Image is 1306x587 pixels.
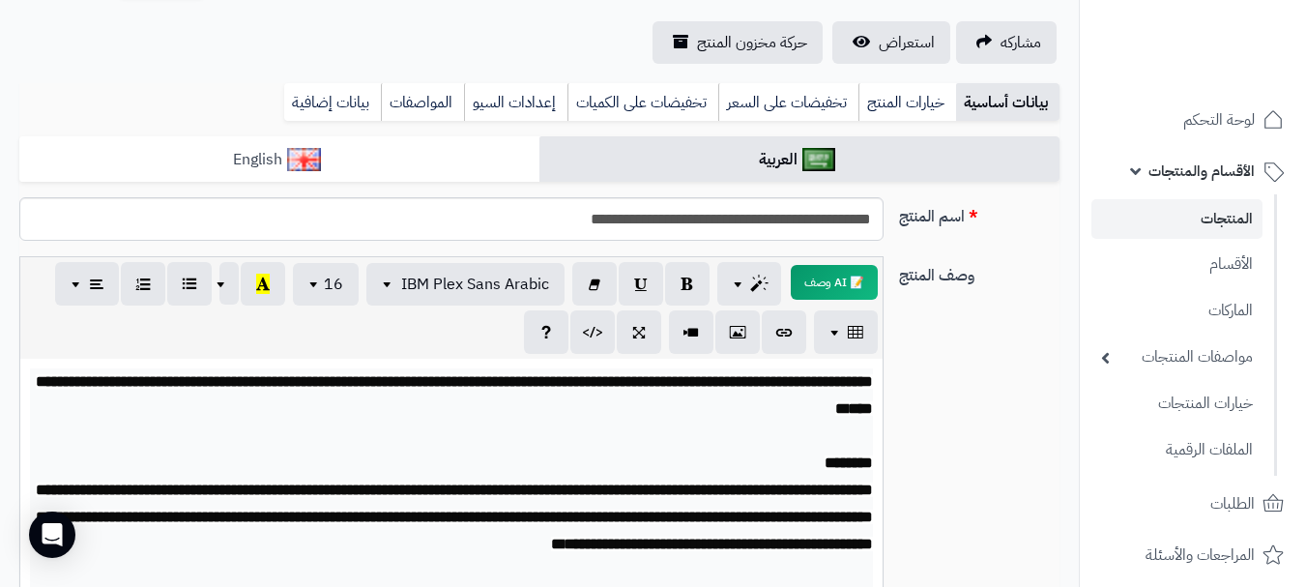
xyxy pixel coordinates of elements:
[956,21,1057,64] a: مشاركه
[287,148,321,171] img: English
[891,197,1067,228] label: اسم المنتج
[1210,490,1255,517] span: الطلبات
[1091,97,1294,143] a: لوحة التحكم
[891,256,1067,287] label: وصف المنتج
[956,83,1059,122] a: بيانات أساسية
[1091,481,1294,527] a: الطلبات
[802,148,836,171] img: العربية
[718,83,858,122] a: تخفيضات على السعر
[653,21,823,64] a: حركة مخزون المنتج
[324,273,343,296] span: 16
[697,31,807,54] span: حركة مخزون المنتج
[464,83,567,122] a: إعدادات السيو
[832,21,950,64] a: استعراض
[29,512,75,558] div: Open Intercom Messenger
[1001,31,1041,54] span: مشاركه
[1091,532,1294,578] a: المراجعات والأسئلة
[567,83,718,122] a: تخفيضات على الكميات
[858,83,956,122] a: خيارات المنتج
[879,31,935,54] span: استعراض
[366,263,565,306] button: IBM Plex Sans Arabic
[1091,429,1262,471] a: الملفات الرقمية
[1091,337,1262,378] a: مواصفات المنتجات
[1183,106,1255,133] span: لوحة التحكم
[1175,52,1288,93] img: logo-2.png
[1091,199,1262,239] a: المنتجات
[1146,542,1255,569] span: المراجعات والأسئلة
[1091,290,1262,332] a: الماركات
[401,273,549,296] span: IBM Plex Sans Arabic
[381,83,464,122] a: المواصفات
[791,265,878,300] button: 📝 AI وصف
[1148,158,1255,185] span: الأقسام والمنتجات
[1091,244,1262,285] a: الأقسام
[284,83,381,122] a: بيانات إضافية
[539,136,1059,184] a: العربية
[19,136,539,184] a: English
[293,263,359,306] button: 16
[1091,383,1262,425] a: خيارات المنتجات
